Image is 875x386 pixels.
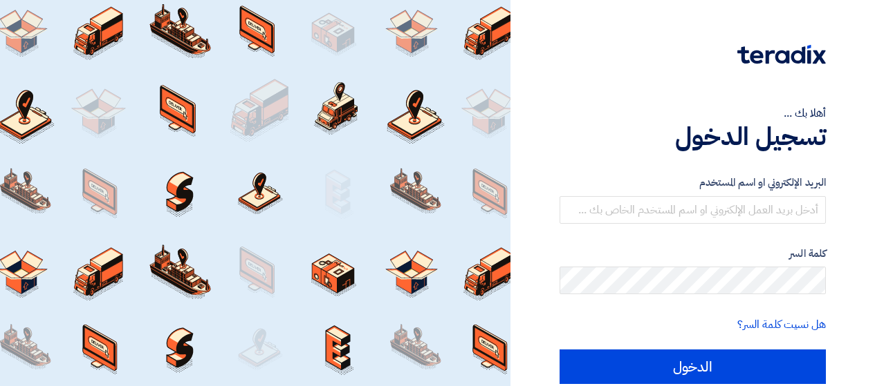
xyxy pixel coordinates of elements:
div: أهلا بك ... [560,105,826,122]
h1: تسجيل الدخول [560,122,826,152]
label: البريد الإلكتروني او اسم المستخدم [560,175,826,191]
img: Teradix logo [737,45,826,64]
label: كلمة السر [560,246,826,262]
a: هل نسيت كلمة السر؟ [737,316,826,333]
input: الدخول [560,349,826,384]
input: أدخل بريد العمل الإلكتروني او اسم المستخدم الخاص بك ... [560,196,826,224]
